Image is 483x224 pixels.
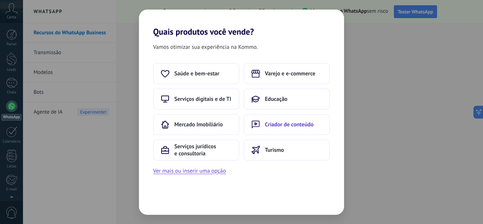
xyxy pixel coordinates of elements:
[244,139,330,161] button: Turismo
[153,42,258,52] span: Vamos otimizar sua experiência na Kommo.
[265,121,314,128] span: Criador de conteúdo
[174,96,231,103] span: Serviços digitais e de TI
[244,114,330,135] button: Criador de conteúdo
[153,114,239,135] button: Mercado Imobiliário
[153,166,226,176] button: Ver mais ou inserir uma opção
[153,88,239,110] button: Serviços digitais e de TI
[244,88,330,110] button: Educação
[174,143,232,157] span: Serviços jurídicos e consultoria
[265,96,287,103] span: Educação
[174,121,223,128] span: Mercado Imobiliário
[153,63,239,84] button: Saúde e bem-estar
[174,70,219,77] span: Saúde e bem-estar
[265,70,315,77] span: Varejo e e-commerce
[265,147,284,154] span: Turismo
[153,139,239,161] button: Serviços jurídicos e consultoria
[139,10,344,37] h2: Quais produtos você vende?
[244,63,330,84] button: Varejo e e-commerce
